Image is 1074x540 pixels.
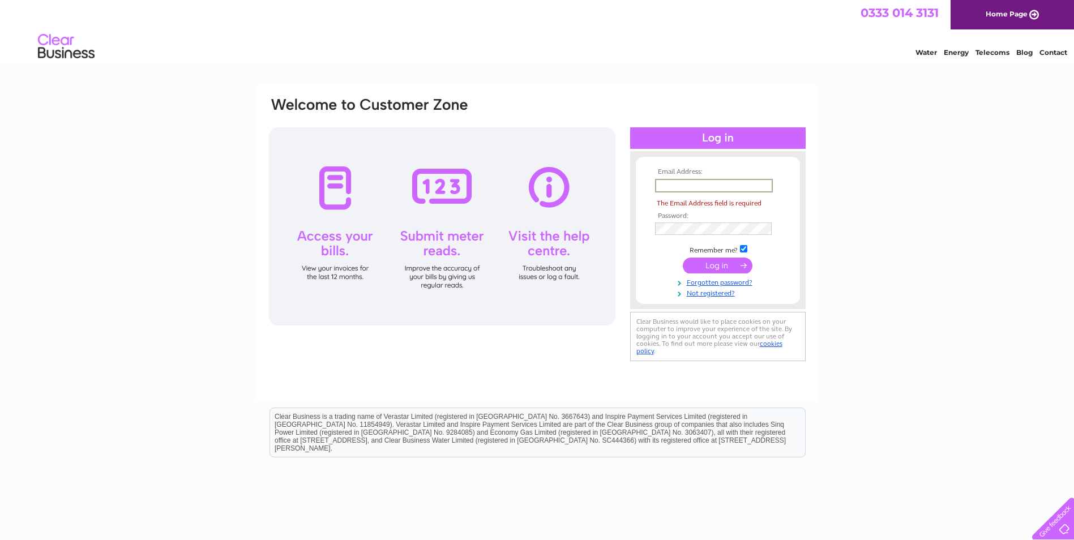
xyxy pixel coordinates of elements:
a: Energy [944,48,969,57]
img: logo.png [37,29,95,64]
div: Clear Business would like to place cookies on your computer to improve your experience of the sit... [630,312,806,361]
td: Remember me? [652,243,784,255]
a: Contact [1039,48,1067,57]
a: Not registered? [655,287,784,298]
a: Forgotten password? [655,276,784,287]
th: Email Address: [652,168,784,176]
input: Submit [683,258,752,273]
a: cookies policy [636,340,782,355]
a: Blog [1016,48,1033,57]
a: Water [915,48,937,57]
span: The Email Address field is required [657,199,761,207]
div: Clear Business is a trading name of Verastar Limited (registered in [GEOGRAPHIC_DATA] No. 3667643... [270,6,805,55]
th: Password: [652,212,784,220]
a: Telecoms [975,48,1009,57]
a: 0333 014 3131 [861,6,939,20]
